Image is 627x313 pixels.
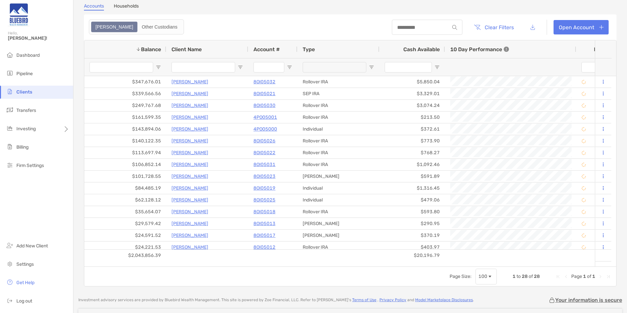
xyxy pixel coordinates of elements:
[583,274,586,279] span: 1
[379,218,445,229] div: $290.95
[84,123,166,135] div: $143,894.06
[303,46,315,52] span: Type
[379,88,445,99] div: $3,329.01
[138,22,181,31] div: Other Custodians
[297,88,379,99] div: SEP IRA
[172,101,208,110] p: [PERSON_NAME]
[581,186,586,191] img: Processing Data icon
[297,159,379,170] div: Rollover IRA
[385,62,432,73] input: Cash Available Filter Input
[84,76,166,88] div: $347,676.01
[516,274,521,279] span: to
[253,208,275,216] p: 8OI05018
[253,160,275,169] a: 8OI05031
[6,297,14,304] img: logout icon
[6,260,14,268] img: settings icon
[253,137,275,145] a: 8OI05026
[84,112,166,123] div: $161,599.35
[297,171,379,182] div: [PERSON_NAME]
[379,230,445,241] div: $370.19
[16,298,32,304] span: Log out
[172,231,208,240] a: [PERSON_NAME]
[581,233,586,238] img: Processing Data icon
[253,172,275,180] a: 8OI05023
[581,139,586,143] img: Processing Data icon
[379,123,445,135] div: $372.61
[297,100,379,111] div: Rollover IRA
[403,46,440,52] span: Cash Available
[172,219,208,228] p: [PERSON_NAME]
[84,194,166,206] div: $62,128.12
[581,198,586,202] img: Processing Data icon
[556,274,561,279] div: First Page
[84,230,166,241] div: $24,591.52
[581,92,586,96] img: Processing Data icon
[555,297,622,303] p: Your information is secure
[379,100,445,111] div: $3,074.24
[84,135,166,147] div: $140,122.35
[297,135,379,147] div: Rollover IRA
[172,196,208,204] a: [PERSON_NAME]
[253,101,275,110] a: 8OI05030
[84,218,166,229] div: $29,579.42
[581,162,586,167] img: Processing Data icon
[379,298,406,302] a: Privacy Policy
[581,103,586,108] img: Processing Data icon
[581,221,586,226] img: Processing Data icon
[581,151,586,155] img: Processing Data icon
[369,65,374,70] button: Open Filter Menu
[581,245,586,250] img: Processing Data icon
[379,112,445,123] div: $213.50
[297,218,379,229] div: [PERSON_NAME]
[297,194,379,206] div: Individual
[253,78,275,86] p: 8OI05032
[16,126,36,132] span: Investing
[172,137,208,145] a: [PERSON_NAME]
[6,51,14,59] img: dashboard icon
[172,149,208,157] a: [PERSON_NAME]
[606,274,611,279] div: Last Page
[253,149,275,157] a: 8OI05022
[415,298,473,302] a: Model Marketplace Disclosures
[90,62,153,73] input: Balance Filter Input
[253,219,275,228] p: 8OI05013
[172,78,208,86] a: [PERSON_NAME]
[297,230,379,241] div: [PERSON_NAME]
[16,108,36,113] span: Transfers
[554,20,609,34] a: Open Account
[84,147,166,158] div: $113,697.94
[253,231,275,240] a: 8OI05017
[6,241,14,249] img: add_new_client icon
[172,160,208,169] a: [PERSON_NAME]
[172,90,208,98] p: [PERSON_NAME]
[114,3,139,10] a: Households
[172,113,208,121] a: [PERSON_NAME]
[141,46,161,52] span: Balance
[450,40,509,58] div: 10 Day Performance
[253,125,277,133] a: 4PO05000
[253,196,275,204] a: 8OI05025
[352,298,376,302] a: Terms of Use
[253,90,275,98] p: 8OI05021
[253,46,280,52] span: Account #
[172,208,208,216] p: [PERSON_NAME]
[16,280,34,285] span: Get Help
[475,269,497,284] div: Page Size
[89,19,184,34] div: segmented control
[253,113,277,121] p: 4PO05001
[297,182,379,194] div: Individual
[287,65,292,70] button: Open Filter Menu
[84,206,166,218] div: $35,654.07
[522,274,528,279] span: 28
[172,172,208,180] a: [PERSON_NAME]
[379,250,445,261] div: $20,196.79
[379,159,445,170] div: $1,092.46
